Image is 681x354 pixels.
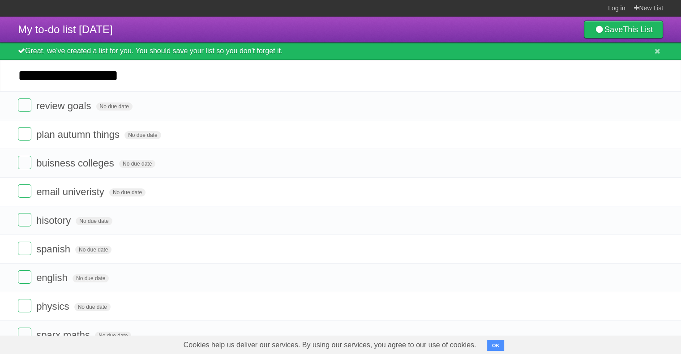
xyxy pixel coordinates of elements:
[18,127,31,141] label: Done
[18,213,31,226] label: Done
[36,301,71,312] span: physics
[18,98,31,112] label: Done
[124,131,161,139] span: No due date
[36,272,70,283] span: english
[18,299,31,312] label: Done
[119,160,155,168] span: No due date
[18,270,31,284] label: Done
[36,186,107,197] span: email univeristy
[18,242,31,255] label: Done
[18,156,31,169] label: Done
[18,328,31,341] label: Done
[36,243,73,255] span: spanish
[584,21,663,38] a: SaveThis List
[76,217,112,225] span: No due date
[36,215,73,226] span: hisotory
[18,23,113,35] span: My to-do list [DATE]
[95,332,131,340] span: No due date
[36,329,92,341] span: sparx maths
[73,274,109,282] span: No due date
[18,184,31,198] label: Done
[36,158,116,169] span: buisness colleges
[109,188,146,196] span: No due date
[487,340,505,351] button: OK
[623,25,653,34] b: This List
[96,102,133,111] span: No due date
[175,336,485,354] span: Cookies help us deliver our services. By using our services, you agree to our use of cookies.
[74,303,111,311] span: No due date
[36,129,122,140] span: plan autumn things
[75,246,111,254] span: No due date
[36,100,93,111] span: review goals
